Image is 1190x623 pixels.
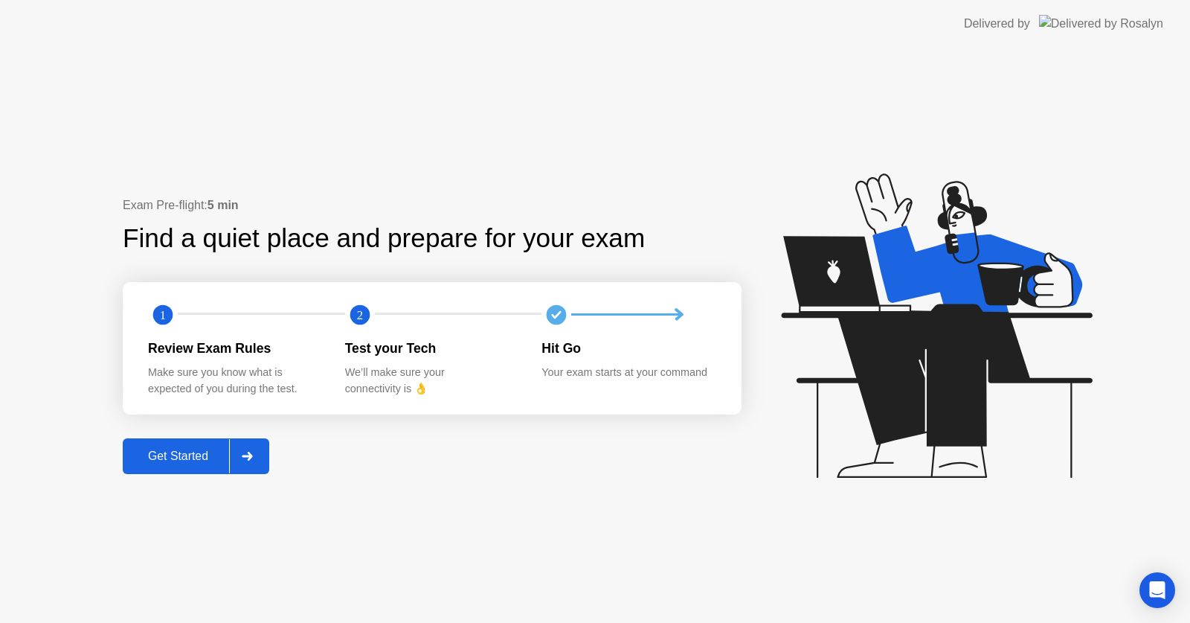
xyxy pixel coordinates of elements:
[1039,15,1163,32] img: Delivered by Rosalyn
[127,450,229,463] div: Get Started
[345,365,518,397] div: We’ll make sure your connectivity is 👌
[208,199,239,211] b: 5 min
[123,219,647,258] div: Find a quiet place and prepare for your exam
[964,15,1030,33] div: Delivered by
[148,339,321,358] div: Review Exam Rules
[357,307,363,322] text: 2
[541,365,715,381] div: Your exam starts at your command
[123,438,269,474] button: Get Started
[1139,572,1175,608] div: Open Intercom Messenger
[541,339,715,358] div: Hit Go
[345,339,518,358] div: Test your Tech
[148,365,321,397] div: Make sure you know what is expected of you during the test.
[160,307,166,322] text: 1
[123,197,742,214] div: Exam Pre-flight:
